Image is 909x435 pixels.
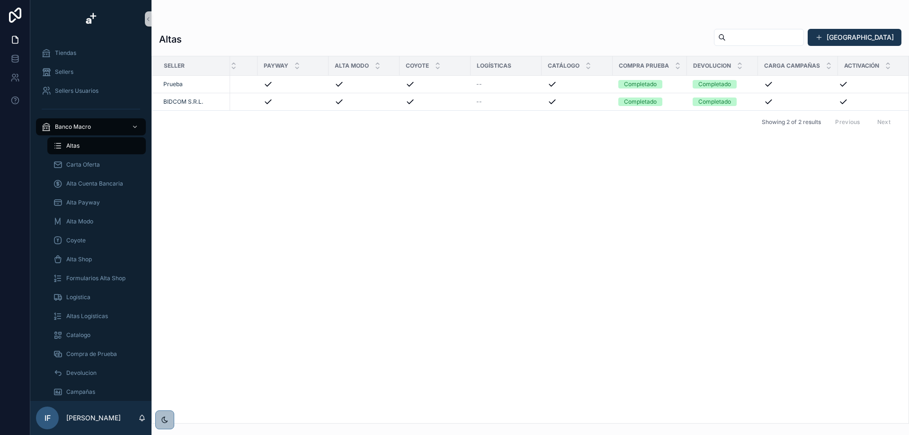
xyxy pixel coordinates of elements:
a: Prueba [163,80,183,88]
img: App logo [83,11,98,27]
a: Sellers Usuarios [36,82,146,99]
span: Coyote [66,237,86,244]
span: Formularios Alta Shop [66,275,125,282]
div: scrollable content [30,38,151,401]
a: Devolucion [47,364,146,382]
a: Altas [47,137,146,154]
span: Altas [66,142,80,150]
a: Alta Payway [47,194,146,211]
span: Compra Prueba [619,62,669,70]
span: Showing 2 of 2 results [762,118,821,126]
a: Completado [618,98,681,106]
span: Logísticas [477,62,511,70]
span: Alta Cuenta Bancaria [66,180,123,187]
a: Completado [693,98,752,106]
span: Coyote [406,62,429,70]
span: Campañas [66,388,95,396]
a: Banco Macro [36,118,146,135]
a: Alta Cuenta Bancaria [47,175,146,192]
a: -- [476,80,536,88]
button: [GEOGRAPHIC_DATA] [808,29,901,46]
div: Completado [624,98,657,106]
a: BIDCOM S.R.L. [163,98,224,106]
span: -- [476,80,482,88]
span: Activación [844,62,879,70]
a: Prueba [163,80,224,88]
span: Catalogo [66,331,90,339]
a: Completado [693,80,752,89]
a: Catalogo [47,327,146,344]
span: Carta Oferta [66,161,100,169]
a: Carta Oferta [47,156,146,173]
span: Seller [164,62,185,70]
a: -- [476,98,536,106]
span: Devolucion [693,62,731,70]
a: Logistica [47,289,146,306]
div: Completado [624,80,657,89]
a: Alta Shop [47,251,146,268]
a: Sellers [36,63,146,80]
span: Sellers [55,68,73,76]
div: Completado [698,98,731,106]
span: Altas Logísticas [66,312,108,320]
span: Catálogo [548,62,579,70]
span: Compra de Prueba [66,350,117,358]
span: IF [45,412,51,424]
a: Tiendas [36,44,146,62]
span: Banco Macro [55,123,91,131]
span: Alta Shop [66,256,92,263]
a: Compra de Prueba [47,346,146,363]
span: Alta Modo [335,62,369,70]
span: Logistica [66,293,90,301]
a: Alta Modo [47,213,146,230]
a: Coyote [47,232,146,249]
a: Campañas [47,383,146,400]
span: -- [476,98,482,106]
span: Payway [264,62,288,70]
p: [PERSON_NAME] [66,413,121,423]
span: Tiendas [55,49,76,57]
a: Completado [618,80,681,89]
a: Altas Logísticas [47,308,146,325]
span: Alta Modo [66,218,93,225]
a: Formularios Alta Shop [47,270,146,287]
span: Devolucion [66,369,97,377]
span: Alta Payway [66,199,100,206]
a: BIDCOM S.R.L. [163,98,203,106]
div: Completado [698,80,731,89]
span: Carga Campañas [764,62,820,70]
span: Sellers Usuarios [55,87,98,95]
h1: Altas [159,33,182,46]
